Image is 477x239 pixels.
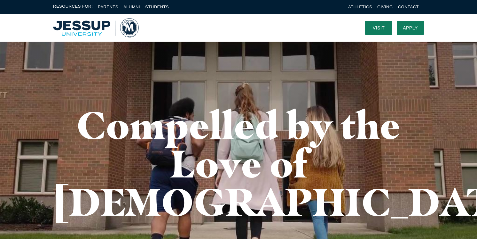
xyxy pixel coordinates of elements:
span: Resources For: [53,3,93,11]
a: Contact [398,4,419,9]
a: Giving [377,4,393,9]
a: Students [145,4,169,9]
a: Visit [365,21,392,35]
a: Home [53,18,139,37]
a: Apply [397,21,424,35]
a: Parents [98,4,118,9]
a: Alumni [123,4,140,9]
a: Athletics [348,4,372,9]
img: Multnomah University Logo [53,18,139,37]
h1: Compelled by the Love of [DEMOGRAPHIC_DATA] [53,106,424,221]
